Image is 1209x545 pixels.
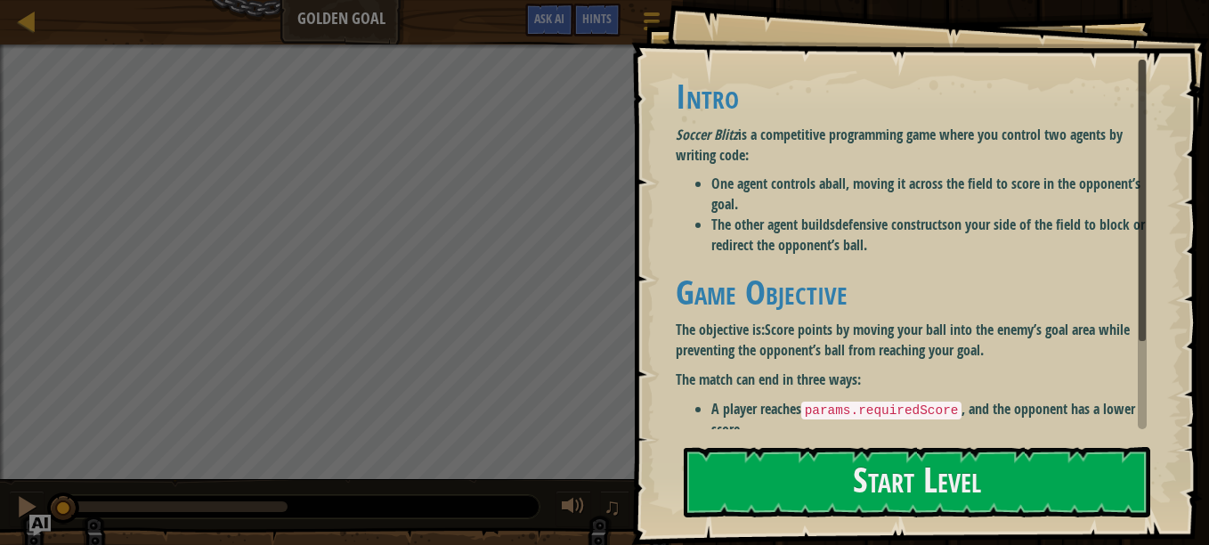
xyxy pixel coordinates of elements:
[711,399,1160,440] li: A player reaches , and the opponent has a lower score.
[676,320,1160,361] p: The objective is:
[711,174,1160,215] li: One agent controls a , moving it across the field to score in the opponent’s goal.
[29,515,51,536] button: Ask AI
[629,4,674,45] button: Show game menu
[676,125,738,144] em: Soccer Blitz
[600,491,630,527] button: ♫
[9,491,45,527] button: Ctrl + P: Pause
[676,273,1160,311] h1: Game Objective
[676,370,1160,390] p: The match can end in three ways:
[582,10,612,27] span: Hints
[676,125,1160,166] p: is a competitive programming game where you control two agents by writing code:
[534,10,564,27] span: Ask AI
[684,447,1150,517] button: Start Level
[604,493,621,520] span: ♫
[835,215,947,234] strong: defensive constructs
[676,320,1130,360] strong: Score points by moving your ball into the enemy’s goal area while preventing the opponent’s ball ...
[801,402,962,419] code: params.requiredScore
[711,215,1160,256] li: The other agent builds on your side of the field to block or redirect the opponent’s ball.
[556,491,591,527] button: Adjust volume
[676,77,1160,115] h1: Intro
[525,4,573,37] button: Ask AI
[825,174,846,193] strong: ball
